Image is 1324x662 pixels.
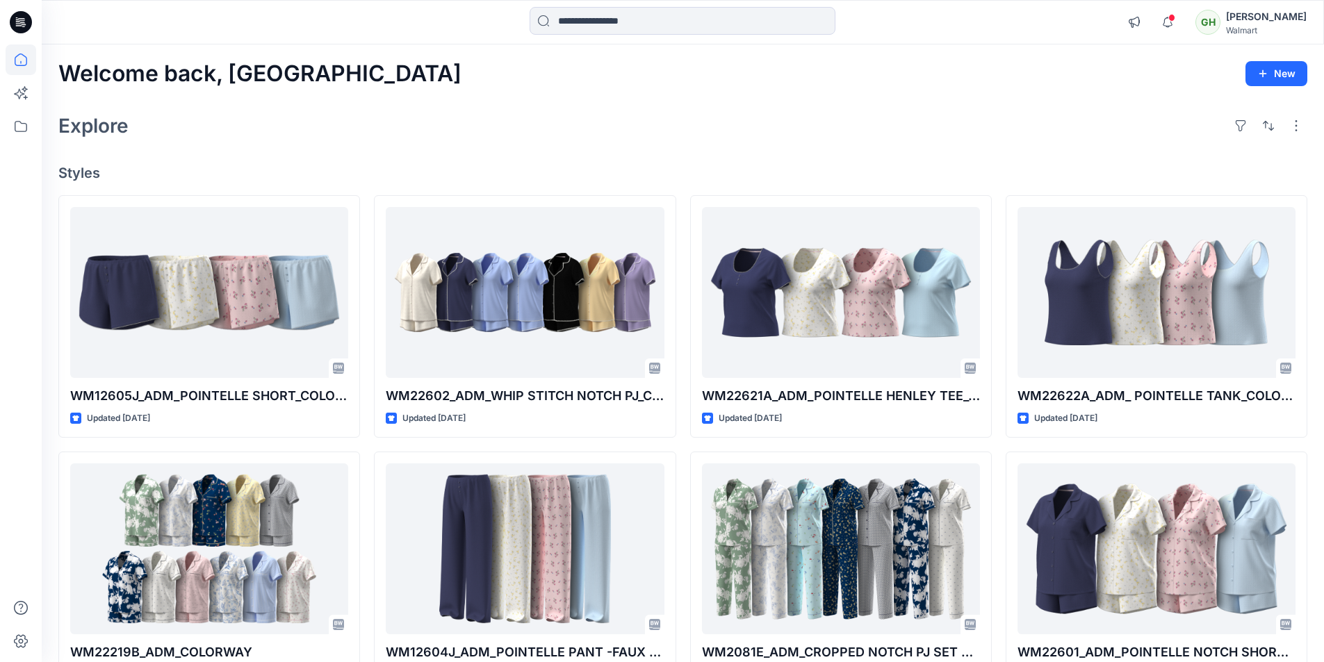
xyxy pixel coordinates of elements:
p: WM12604J_ADM_POINTELLE PANT -FAUX FLY & BUTTONS + PICOT_COLORWAY [386,643,664,662]
p: Updated [DATE] [719,411,782,426]
a: WM12605J_ADM_POINTELLE SHORT_COLORWAY [70,207,348,379]
h2: Explore [58,115,129,137]
p: WM22601_ADM_POINTELLE NOTCH SHORTIE_COLORWAY [1017,643,1296,662]
p: Updated [DATE] [402,411,466,426]
p: WM22219B_ADM_COLORWAY [70,643,348,662]
h4: Styles [58,165,1307,181]
p: WM2081E_ADM_CROPPED NOTCH PJ SET w/ STRAIGHT HEM TOP_COLORWAY [702,643,980,662]
a: WM12604J_ADM_POINTELLE PANT -FAUX FLY & BUTTONS + PICOT_COLORWAY [386,463,664,635]
h2: Welcome back, [GEOGRAPHIC_DATA] [58,61,461,87]
p: Updated [DATE] [1034,411,1097,426]
button: New [1245,61,1307,86]
p: Updated [DATE] [87,411,150,426]
p: WM12605J_ADM_POINTELLE SHORT_COLORWAY [70,386,348,406]
p: WM22621A_ADM_POINTELLE HENLEY TEE_COLORWAY [702,386,980,406]
a: WM22601_ADM_POINTELLE NOTCH SHORTIE_COLORWAY [1017,463,1296,635]
p: WM22602_ADM_WHIP STITCH NOTCH PJ_COLORWAY [386,386,664,406]
a: WM22621A_ADM_POINTELLE HENLEY TEE_COLORWAY [702,207,980,379]
a: WM22602_ADM_WHIP STITCH NOTCH PJ_COLORWAY [386,207,664,379]
a: WM22219B_ADM_COLORWAY [70,463,348,635]
div: GH [1195,10,1220,35]
div: [PERSON_NAME] [1226,8,1307,25]
div: Walmart [1226,25,1307,35]
a: WM22622A_ADM_ POINTELLE TANK_COLORWAY [1017,207,1296,379]
p: WM22622A_ADM_ POINTELLE TANK_COLORWAY [1017,386,1296,406]
a: WM2081E_ADM_CROPPED NOTCH PJ SET w/ STRAIGHT HEM TOP_COLORWAY [702,463,980,635]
